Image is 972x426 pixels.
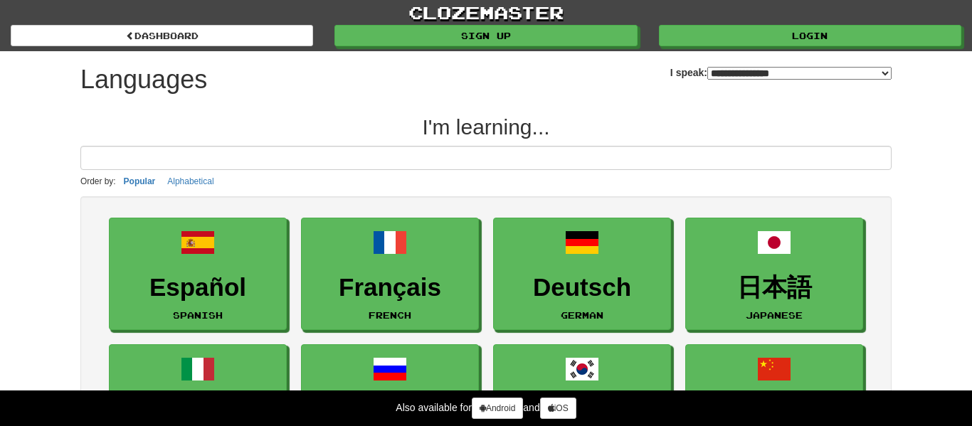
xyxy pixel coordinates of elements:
[670,65,892,80] label: I speak:
[472,398,523,419] a: Android
[369,310,411,320] small: French
[117,274,279,302] h3: Español
[561,310,603,320] small: German
[693,274,855,302] h3: 日本語
[109,218,287,331] a: EspañolSpanish
[80,176,116,186] small: Order by:
[707,67,892,80] select: I speak:
[120,174,160,189] button: Popular
[746,310,803,320] small: Japanese
[80,115,892,139] h2: I'm learning...
[501,274,663,302] h3: Deutsch
[334,25,637,46] a: Sign up
[173,310,223,320] small: Spanish
[309,274,471,302] h3: Français
[659,25,961,46] a: Login
[80,65,207,94] h1: Languages
[493,218,671,331] a: DeutschGerman
[301,218,479,331] a: FrançaisFrench
[540,398,576,419] a: iOS
[685,218,863,331] a: 日本語Japanese
[11,25,313,46] a: dashboard
[163,174,218,189] button: Alphabetical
